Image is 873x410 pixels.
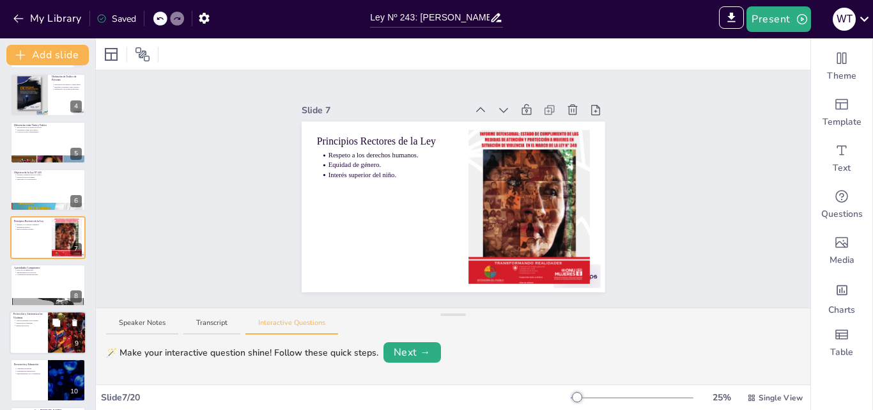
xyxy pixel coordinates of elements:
p: Programas de capacitación. [17,370,44,372]
div: Add images, graphics, shapes or video [811,228,872,274]
span: Export to PowerPoint [719,6,744,32]
span: Template [823,116,861,129]
div: Add ready made slides [811,90,872,136]
div: Slide 7 [302,104,467,117]
div: 5 [70,148,82,160]
div: 25 % [706,391,737,404]
p: Respeto a los derechos humanos. [328,150,453,160]
div: Layout [101,44,121,65]
button: My Library [10,8,87,29]
p: Interés superior del niño. [17,228,48,231]
button: Delete Slide [67,315,82,330]
div: 5 [10,122,86,164]
p: Definición de Tráfico de Personas [52,75,82,82]
div: 4 [70,100,82,113]
p: Principios Rectores de la Ley [14,219,48,223]
p: Respeto a los derechos humanos. [17,224,48,226]
p: Colaboración interinstitucional. [17,274,82,276]
div: 9 [10,311,86,354]
p: Sancionar a los responsables. [17,178,82,181]
p: Equidad de género. [328,161,453,170]
p: Interés superior del niño. [328,170,453,180]
button: Duplicate Slide [49,315,64,330]
button: Next → [383,342,441,363]
button: Speaker Notes [106,318,178,335]
span: Charts [828,304,855,317]
span: Position [135,47,150,62]
p: Movimiento ilegal en el tráfico. [17,129,82,131]
div: 10 [66,386,82,398]
div: Add text boxes [811,136,872,182]
p: Diferencias con la trata de personas. [54,88,82,91]
p: Protección y Asistencia a las Víctimas [13,312,44,319]
div: Saved [97,12,136,26]
span: Text [833,162,851,175]
p: Protección de identidad. [16,322,44,324]
p: Principios Rectores de la Ley [316,134,453,148]
p: Reinserción social. [16,324,44,327]
p: Coacción versus consentimiento. [17,130,82,133]
div: 6 [10,169,86,211]
input: Insert title [370,8,490,27]
p: Objetivos de la Ley Nº 243 [14,171,82,175]
button: W T [833,6,856,32]
div: Change the overall theme [811,43,872,90]
div: 4 [10,74,86,116]
p: Beneficio económico como objetivo. [54,86,82,88]
button: Transcript [183,318,240,335]
div: 9 [71,338,82,351]
p: Atención integral a las víctimas. [16,319,44,322]
span: Theme [827,70,856,83]
div: 8 [70,290,82,303]
span: Questions [821,208,863,221]
div: 🪄 Make your interactive question shine! Follow these quick steps. [106,346,378,359]
div: 7 [70,243,82,255]
div: 6 [70,195,82,207]
div: Add charts and graphs [811,274,872,320]
div: Get real-time input from your audience [811,182,872,228]
p: Implementación de políticas. [17,271,82,274]
span: Media [830,254,854,267]
p: Diferencias entre Trata y Tráfico [14,123,82,127]
p: Autoridades Competentes [14,265,82,269]
p: Prevención y Educación [14,362,44,366]
span: Table [830,346,853,359]
p: Empoderamiento de la comunidad. [17,372,44,375]
span: Single View [759,392,803,404]
div: 8 [10,264,86,306]
button: Add slide [6,45,89,65]
p: Facilitación del ingreso o salida ilegal. [54,83,82,86]
div: Slide 7 / 20 [101,391,571,404]
div: W T [833,8,856,31]
p: Roles de los ministerios. [17,269,82,271]
div: 7 [10,216,86,258]
p: Prevenir y erradicar la trata y tráfico. [17,173,82,176]
p: Equidad de género. [17,226,48,228]
div: Add a table [811,320,872,366]
button: Interactive Questions [245,318,338,335]
p: Explotación de la víctima en la trata. [17,126,82,129]
p: Campañas educativas. [17,367,44,370]
p: Protección de las víctimas. [17,176,82,178]
div: 10 [10,359,86,401]
button: Present [746,6,810,32]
